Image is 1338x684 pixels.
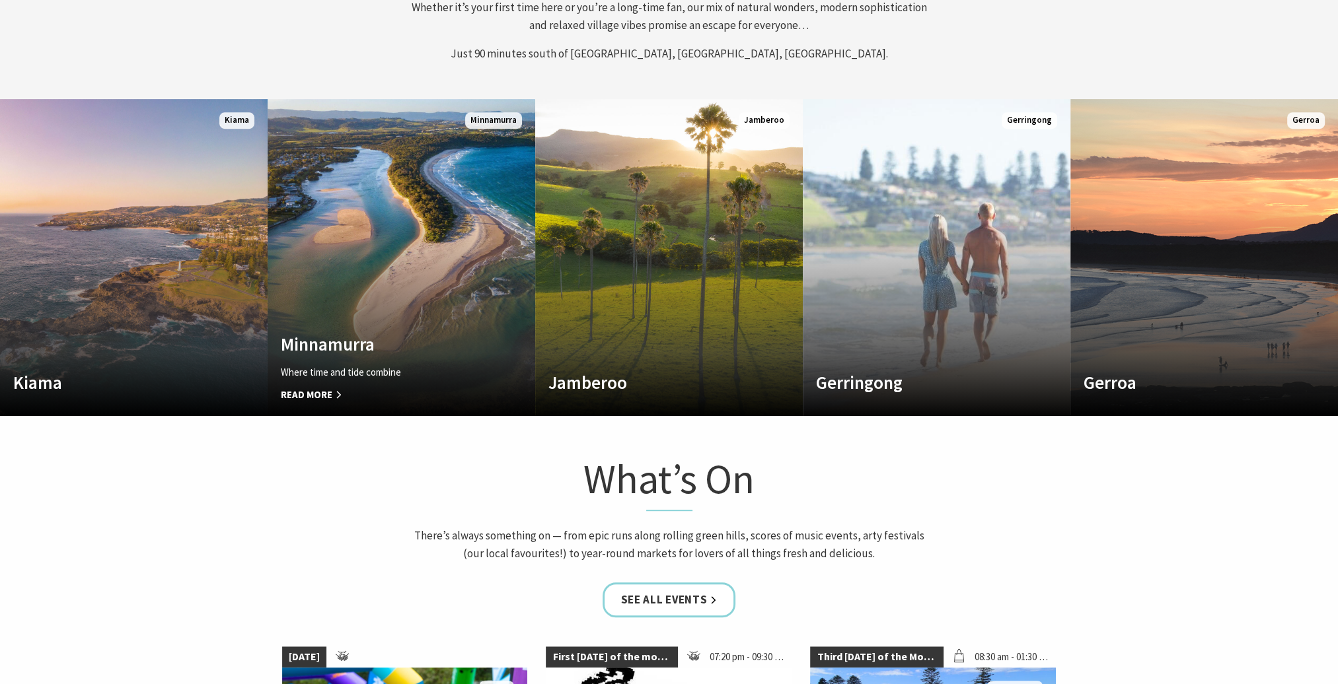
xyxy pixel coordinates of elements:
a: Custom Image Used Gerringong Gerringong [803,99,1070,416]
span: Read More [281,387,482,403]
span: [DATE] [282,646,326,667]
span: Gerroa [1287,112,1325,129]
h4: Gerringong [816,372,1017,393]
span: Minnamurra [465,112,522,129]
span: 08:30 am - 01:30 pm [968,646,1056,667]
h4: Kiama [13,372,214,393]
a: Custom Image Used Jamberoo Jamberoo [535,99,803,416]
p: There’s always something on — from epic runs along rolling green hills, scores of music events, a... [410,527,928,563]
span: 07:20 pm - 09:30 pm [703,646,792,667]
a: Custom Image Used Minnamurra Where time and tide combine Read More Minnamurra [268,99,535,416]
span: Gerringong [1002,112,1057,129]
span: Kiama [219,112,254,129]
a: See all Events [603,582,736,617]
a: Custom Image Used Gerroa Gerroa [1070,99,1338,416]
p: Where time and tide combine [281,364,482,380]
span: First [DATE] of the month [546,646,678,667]
h4: Jamberoo [548,372,749,393]
h4: Gerroa [1084,372,1284,393]
h1: What’s On [410,452,928,511]
span: Third [DATE] of the Month [810,646,943,667]
h4: Minnamurra [281,333,482,355]
p: Just 90 minutes south of [GEOGRAPHIC_DATA], [GEOGRAPHIC_DATA], [GEOGRAPHIC_DATA]. [410,45,928,63]
span: Jamberoo [739,112,790,129]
